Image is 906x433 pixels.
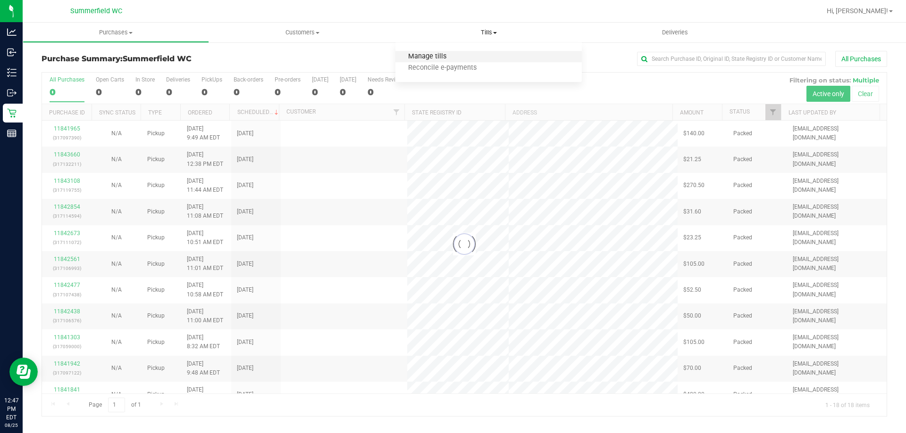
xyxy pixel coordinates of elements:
span: Hi, [PERSON_NAME]! [827,7,888,15]
h3: Purchase Summary: [42,55,323,63]
inline-svg: Reports [7,129,17,138]
span: Summerfield WC [70,7,122,15]
button: All Purchases [835,51,887,67]
span: Reconcile e-payments [395,64,489,72]
a: Deliveries [582,23,768,42]
p: 08/25 [4,422,18,429]
span: Manage tills [395,53,459,61]
inline-svg: Outbound [7,88,17,98]
input: Search Purchase ID, Original ID, State Registry ID or Customer Name... [637,52,826,66]
span: Deliveries [649,28,701,37]
span: Customers [210,28,395,37]
a: Tills Manage tills Reconcile e-payments [395,23,582,42]
inline-svg: Retail [7,108,17,118]
inline-svg: Inbound [7,48,17,57]
p: 12:47 PM EDT [4,396,18,422]
a: Purchases [23,23,209,42]
span: Tills [395,28,582,37]
inline-svg: Inventory [7,68,17,77]
iframe: Resource center [9,358,38,386]
a: Customers [209,23,395,42]
span: Purchases [23,28,209,37]
span: Summerfield WC [123,54,192,63]
inline-svg: Analytics [7,27,17,37]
